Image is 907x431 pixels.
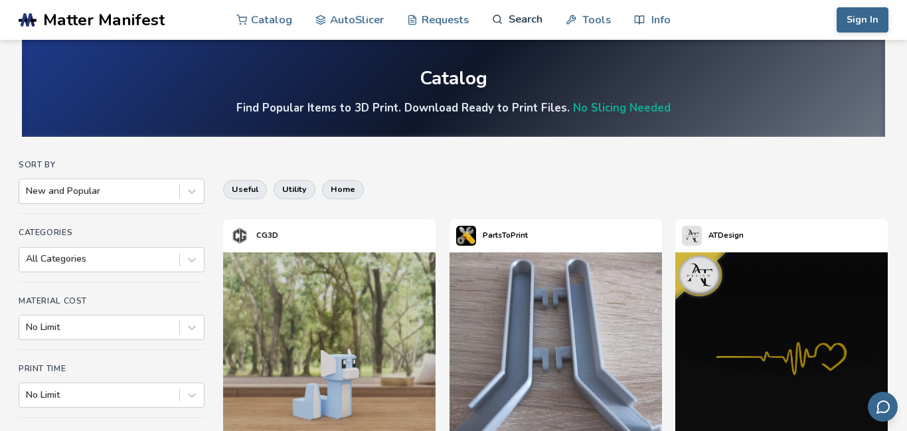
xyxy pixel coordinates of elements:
img: CG3D's profile [230,226,250,246]
a: ATDesign's profileATDesign [675,219,750,252]
h4: Print Time [19,364,205,373]
button: home [322,180,364,199]
h4: Sort By [19,160,205,169]
div: Catalog [420,68,487,89]
img: ATDesign's profile [682,226,702,246]
p: PartsToPrint [483,228,528,242]
a: No Slicing Needed [573,100,671,116]
a: PartsToPrint's profilePartsToPrint [450,219,535,252]
h4: Find Popular Items to 3D Print. Download Ready to Print Files. [236,100,671,116]
input: New and Popular [26,186,29,197]
h4: Material Cost [19,296,205,305]
p: CG3D [256,228,278,242]
input: All Categories [26,254,29,264]
input: No Limit [26,390,29,400]
p: ATDesign [708,228,744,242]
span: Matter Manifest [43,11,165,29]
input: No Limit [26,322,29,333]
button: utility [274,180,315,199]
h4: Categories [19,228,205,237]
button: Send feedback via email [868,392,898,422]
a: CG3D's profileCG3D [223,219,285,252]
img: PartsToPrint's profile [456,226,476,246]
button: useful [223,180,267,199]
button: Sign In [837,7,888,33]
